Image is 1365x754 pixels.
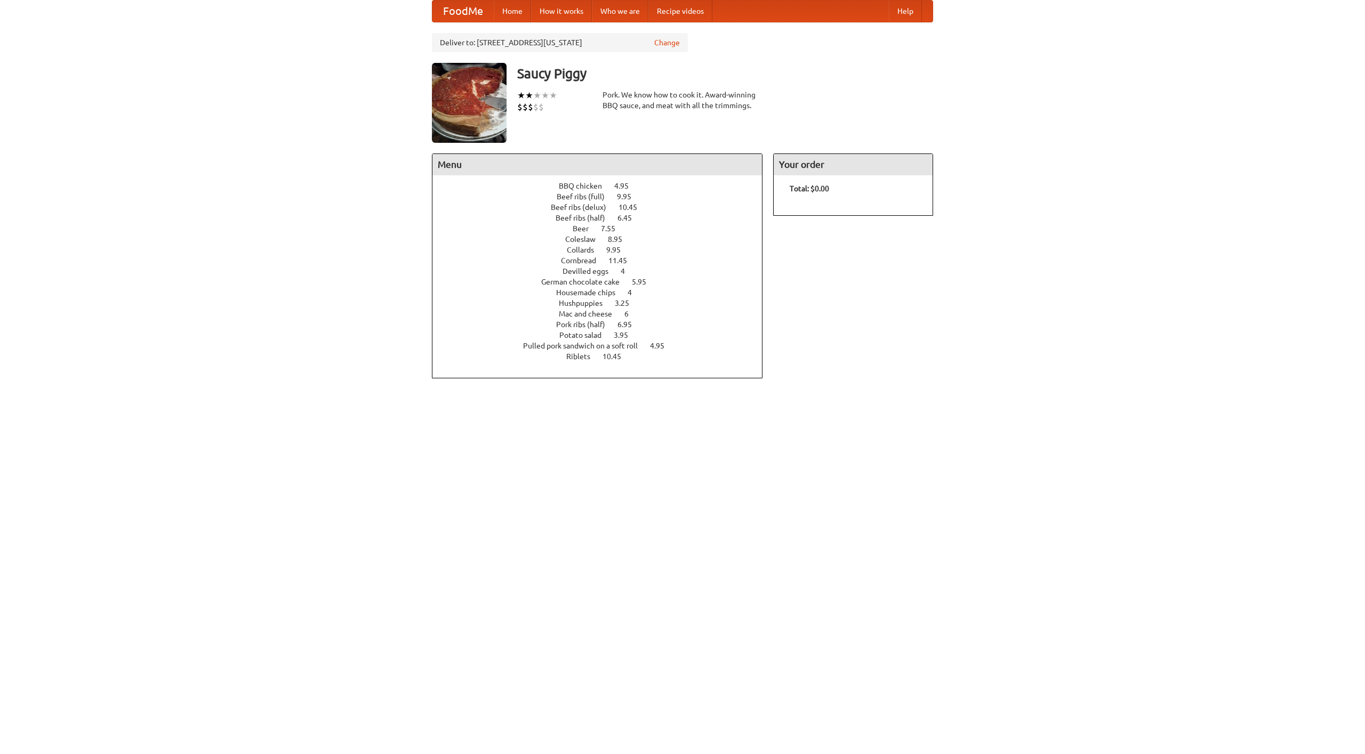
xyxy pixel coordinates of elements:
span: Pulled pork sandwich on a soft roll [523,342,648,350]
span: 9.95 [606,246,631,254]
li: $ [539,101,544,113]
li: $ [523,101,528,113]
li: ★ [549,90,557,101]
div: Pork. We know how to cook it. Award-winning BBQ sauce, and meat with all the trimmings. [603,90,762,111]
a: Coleslaw 8.95 [565,235,642,244]
span: BBQ chicken [559,182,613,190]
span: Pork ribs (half) [556,320,616,329]
span: 10.45 [619,203,648,212]
a: Beer 7.55 [573,224,635,233]
a: Pork ribs (half) 6.95 [556,320,652,329]
span: 4 [628,288,643,297]
a: Devilled eggs 4 [563,267,645,275]
span: 4 [621,267,636,275]
a: Who we are [592,1,648,22]
a: Collards 9.95 [567,246,640,254]
span: 6.95 [617,320,643,329]
span: 3.95 [614,331,639,339]
a: Mac and cheese 6 [559,310,648,318]
a: Beef ribs (half) 6.45 [556,214,652,222]
a: How it works [531,1,592,22]
a: Help [889,1,922,22]
li: $ [528,101,533,113]
span: Collards [567,246,605,254]
span: Coleslaw [565,235,606,244]
a: Potato salad 3.95 [559,331,648,339]
li: $ [533,101,539,113]
h3: Saucy Piggy [517,63,933,84]
span: 5.95 [632,278,657,286]
span: Housemade chips [556,288,626,297]
span: 4.95 [650,342,675,350]
a: Housemade chips 4 [556,288,652,297]
a: Cornbread 11.45 [561,256,647,265]
span: Beef ribs (half) [556,214,616,222]
span: Devilled eggs [563,267,619,275]
span: Beef ribs (full) [557,192,615,201]
span: 9.95 [617,192,642,201]
a: Recipe videos [648,1,712,22]
img: angular.jpg [432,63,507,143]
span: 8.95 [608,235,633,244]
li: ★ [541,90,549,101]
span: Potato salad [559,331,612,339]
span: 3.25 [615,299,640,307]
li: ★ [525,90,533,101]
a: Beef ribs (full) 9.95 [557,192,651,201]
b: Total: $0.00 [790,184,829,193]
a: Hushpuppies 3.25 [559,299,649,307]
div: Deliver to: [STREET_ADDRESS][US_STATE] [432,33,688,52]
a: Beef ribs (delux) 10.45 [551,203,657,212]
span: 6 [624,310,639,318]
li: $ [517,101,523,113]
a: BBQ chicken 4.95 [559,182,648,190]
li: ★ [517,90,525,101]
li: ★ [533,90,541,101]
a: German chocolate cake 5.95 [541,278,666,286]
span: Riblets [566,352,601,361]
a: Home [494,1,531,22]
span: Hushpuppies [559,299,613,307]
h4: Your order [774,154,933,175]
span: 11.45 [608,256,638,265]
a: Pulled pork sandwich on a soft roll 4.95 [523,342,684,350]
a: Riblets 10.45 [566,352,641,361]
span: Beer [573,224,599,233]
a: FoodMe [432,1,494,22]
span: 6.45 [617,214,643,222]
a: Change [654,37,680,48]
span: 7.55 [601,224,626,233]
span: German chocolate cake [541,278,630,286]
span: Beef ribs (delux) [551,203,617,212]
span: 10.45 [603,352,632,361]
h4: Menu [432,154,762,175]
span: Mac and cheese [559,310,623,318]
span: Cornbread [561,256,607,265]
span: 4.95 [614,182,639,190]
